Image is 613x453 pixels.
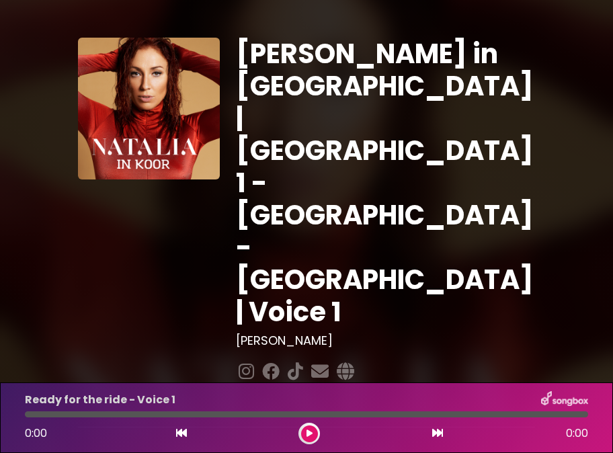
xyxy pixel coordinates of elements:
p: Ready for the ride - Voice 1 [25,392,175,408]
span: 0:00 [25,425,47,441]
img: songbox-logo-white.png [541,391,588,409]
span: 0:00 [566,425,588,442]
h3: [PERSON_NAME] [236,333,535,348]
img: YTVS25JmS9CLUqXqkEhs [78,38,220,179]
h1: [PERSON_NAME] in [GEOGRAPHIC_DATA] | [GEOGRAPHIC_DATA] 1 - [GEOGRAPHIC_DATA] - [GEOGRAPHIC_DATA] ... [236,38,535,328]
